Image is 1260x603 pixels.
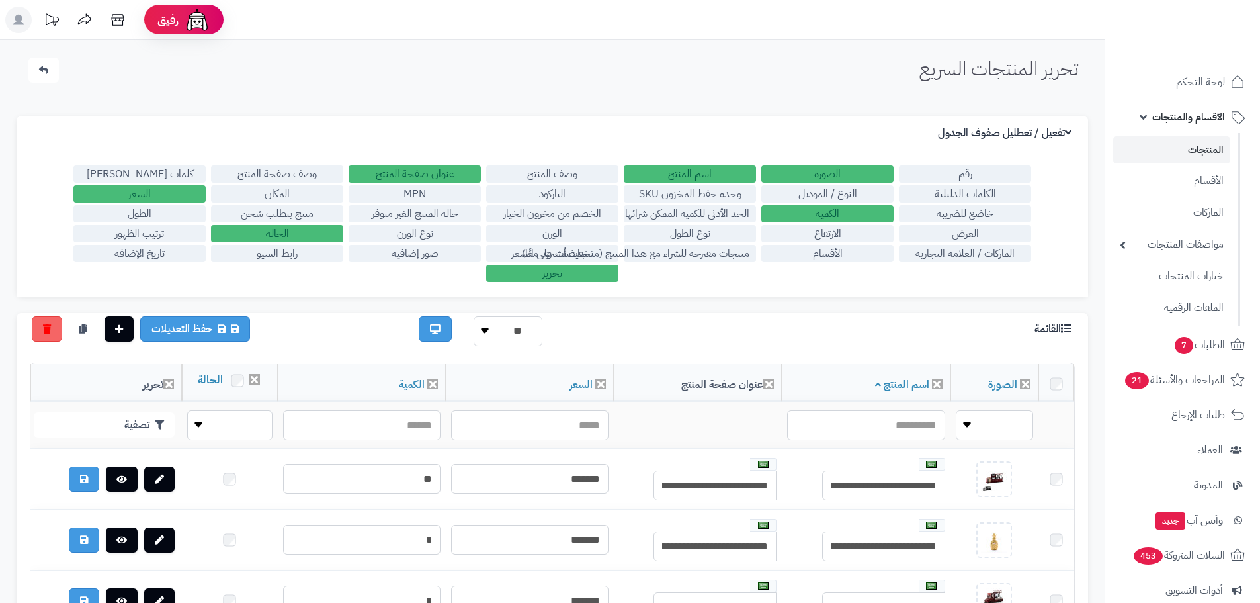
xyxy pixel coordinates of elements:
th: عنوان صفحة المنتج [614,364,782,402]
label: العرض [899,225,1031,242]
a: السعر [569,377,593,393]
label: الكمية [761,205,894,222]
img: العربية [758,461,769,468]
label: حالة المنتج الغير متوفر [349,205,481,222]
button: تصفية [34,412,175,438]
label: كلمات [PERSON_NAME] [73,165,206,183]
label: تخفيضات على السعر [486,245,618,262]
a: طلبات الإرجاع [1113,399,1252,431]
label: نوع الوزن [349,225,481,242]
span: السلات المتروكة [1132,546,1225,565]
a: لوحة التحكم [1113,66,1252,98]
span: رفيق [157,12,179,28]
a: المنتجات [1113,136,1230,163]
span: أدوات التسويق [1165,581,1223,600]
label: رقم [899,165,1031,183]
a: اسم المنتج [875,377,929,393]
label: الطول [73,205,206,222]
a: العملاء [1113,434,1252,466]
label: الوزن [486,225,618,242]
label: تاريخ الإضافة [73,245,206,262]
a: الحالة [198,372,223,388]
a: حفظ التعديلات [140,316,250,342]
label: نوع الطول [624,225,756,242]
img: العربية [926,582,937,590]
img: العربية [758,582,769,590]
label: اسم المنتج [624,165,756,183]
a: المدونة [1113,469,1252,501]
label: السعر [73,185,206,203]
label: تحرير [486,265,618,282]
label: الارتفاع [761,225,894,242]
h1: تحرير المنتجات السريع [919,58,1078,79]
span: 7 [1174,336,1195,354]
label: رابط السيو [211,245,343,262]
label: الأقسام [761,245,894,262]
a: الملفات الرقمية [1113,294,1230,322]
a: الصورة [988,377,1017,393]
img: ai-face.png [184,7,210,33]
label: منتجات مقترحة للشراء مع هذا المنتج (منتجات تُشترى معًا) [624,245,756,262]
label: النوع / الموديل [761,185,894,203]
img: logo-2.png [1170,10,1247,38]
label: الخصم من مخزون الخيار [486,205,618,222]
span: المدونة [1194,476,1223,494]
label: المكان [211,185,343,203]
label: الكلمات الدليلية [899,185,1031,203]
span: طلبات الإرجاع [1171,406,1225,424]
span: العملاء [1197,441,1223,459]
a: الكمية [399,377,425,393]
a: وآتس آبجديد [1113,504,1252,536]
img: العربية [926,461,937,468]
label: صور إضافية [349,245,481,262]
span: وآتس آب [1154,511,1223,530]
label: MPN [349,185,481,203]
label: وحده حفظ المخزون SKU [624,185,756,203]
span: 453 [1132,546,1164,565]
label: الحد الأدنى للكمية الممكن شرائها [624,205,756,222]
img: العربية [926,522,937,529]
a: الطلبات7 [1113,329,1252,361]
a: خيارات المنتجات [1113,262,1230,291]
label: الماركات / العلامة التجارية [899,245,1031,262]
span: جديد [1155,512,1185,530]
span: المراجعات والأسئلة [1124,371,1225,389]
a: المراجعات والأسئلة21 [1113,364,1252,396]
a: السلات المتروكة453 [1113,539,1252,571]
h3: القائمة [1034,323,1075,336]
label: الباركود [486,185,618,203]
span: لوحة التحكم [1176,73,1225,91]
a: الأقسام [1113,167,1230,195]
span: الأقسام والمنتجات [1152,108,1225,126]
label: وصف صفحة المنتج [211,165,343,183]
th: تحرير [30,364,182,402]
h3: تفعيل / تعطليل صفوف الجدول [938,127,1075,140]
label: الحالة [211,225,343,242]
label: خاضع للضريبة [899,205,1031,222]
label: منتج يتطلب شحن [211,205,343,222]
a: الماركات [1113,199,1230,227]
label: الصورة [761,165,894,183]
label: وصف المنتج [486,165,618,183]
span: الطلبات [1173,336,1225,354]
label: عنوان صفحة المنتج [349,165,481,183]
a: تحديثات المنصة [35,7,68,36]
img: العربية [758,522,769,529]
label: ترتيب الظهور [73,225,206,242]
a: مواصفات المنتجات [1113,230,1230,259]
span: 21 [1124,371,1150,389]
